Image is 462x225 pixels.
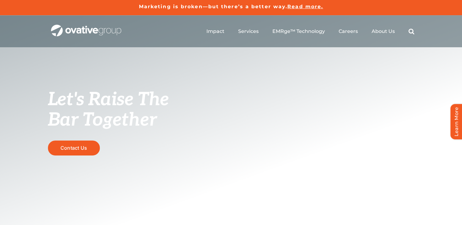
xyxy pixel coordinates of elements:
[206,22,414,41] nav: Menu
[287,4,323,9] a: Read more.
[409,28,414,34] a: Search
[48,109,157,131] span: Bar Together
[60,145,87,151] span: Contact Us
[206,28,224,34] a: Impact
[238,28,259,34] a: Services
[51,24,121,30] a: OG_Full_horizontal_WHT
[139,4,288,9] a: Marketing is broken—but there’s a better way.
[372,28,395,34] a: About Us
[339,28,358,34] a: Careers
[48,89,169,111] span: Let's Raise The
[272,28,325,34] a: EMRge™ Technology
[48,141,100,155] a: Contact Us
